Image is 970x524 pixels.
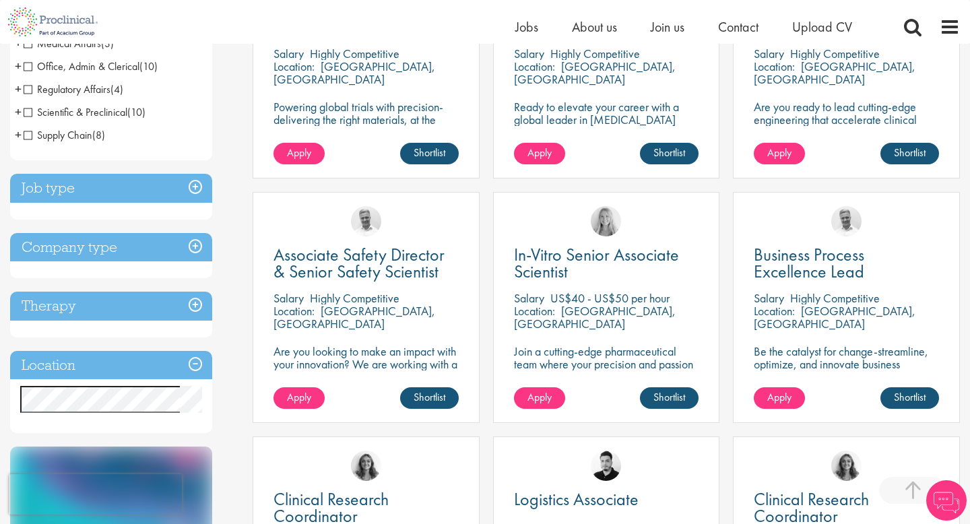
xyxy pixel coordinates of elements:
[273,59,315,74] span: Location:
[880,387,939,409] a: Shortlist
[24,82,110,96] span: Regulatory Affairs
[790,290,880,306] p: Highly Competitive
[15,79,22,99] span: +
[754,46,784,61] span: Salary
[273,303,315,319] span: Location:
[514,100,699,164] p: Ready to elevate your career with a global leader in [MEDICAL_DATA] care? Join us as a Senior Fie...
[514,59,676,87] p: [GEOGRAPHIC_DATA], [GEOGRAPHIC_DATA]
[572,18,617,36] a: About us
[754,303,795,319] span: Location:
[10,233,212,262] h3: Company type
[754,387,805,409] a: Apply
[754,59,795,74] span: Location:
[24,59,158,73] span: Office, Admin & Clerical
[550,290,670,306] p: US$40 - US$50 per hour
[92,128,105,142] span: (8)
[754,59,915,87] p: [GEOGRAPHIC_DATA], [GEOGRAPHIC_DATA]
[273,143,325,164] a: Apply
[10,292,212,321] h3: Therapy
[287,390,311,404] span: Apply
[527,145,552,160] span: Apply
[514,59,555,74] span: Location:
[514,345,699,396] p: Join a cutting-edge pharmaceutical team where your precision and passion for science will help sh...
[273,345,459,409] p: Are you looking to make an impact with your innovation? We are working with a well-established ph...
[273,59,435,87] p: [GEOGRAPHIC_DATA], [GEOGRAPHIC_DATA]
[880,143,939,164] a: Shortlist
[15,102,22,122] span: +
[273,100,459,139] p: Powering global trials with precision-delivering the right materials, at the right time, every time.
[400,143,459,164] a: Shortlist
[273,303,435,331] p: [GEOGRAPHIC_DATA], [GEOGRAPHIC_DATA]
[754,247,939,280] a: Business Process Excellence Lead
[754,290,784,306] span: Salary
[400,387,459,409] a: Shortlist
[651,18,684,36] a: Join us
[10,351,212,380] h3: Location
[718,18,758,36] a: Contact
[273,247,459,280] a: Associate Safety Director & Senior Safety Scientist
[24,128,92,142] span: Supply Chain
[926,480,967,521] img: Chatbot
[273,387,325,409] a: Apply
[754,143,805,164] a: Apply
[24,105,145,119] span: Scientific & Preclinical
[754,345,939,396] p: Be the catalyst for change-streamline, optimize, and innovate business processes in a dynamic bio...
[24,82,123,96] span: Regulatory Affairs
[287,145,311,160] span: Apply
[110,82,123,96] span: (4)
[514,46,544,61] span: Salary
[24,105,127,119] span: Scientific & Preclinical
[9,474,182,515] iframe: reCAPTCHA
[767,145,791,160] span: Apply
[591,206,621,236] img: Shannon Briggs
[310,46,399,61] p: Highly Competitive
[640,143,699,164] a: Shortlist
[351,451,381,481] img: Jackie Cerchio
[24,59,139,73] span: Office, Admin & Clerical
[15,56,22,76] span: +
[514,247,699,280] a: In-Vitro Senior Associate Scientist
[514,243,679,283] span: In-Vitro Senior Associate Scientist
[767,390,791,404] span: Apply
[514,143,565,164] a: Apply
[754,303,915,331] p: [GEOGRAPHIC_DATA], [GEOGRAPHIC_DATA]
[127,105,145,119] span: (10)
[550,46,640,61] p: Highly Competitive
[139,59,158,73] span: (10)
[514,303,555,319] span: Location:
[273,290,304,306] span: Salary
[527,390,552,404] span: Apply
[831,206,862,236] img: Joshua Bye
[831,451,862,481] img: Jackie Cerchio
[754,100,939,139] p: Are you ready to lead cutting-edge engineering that accelerate clinical breakthroughs in biotech?
[591,451,621,481] img: Anderson Maldonado
[310,290,399,306] p: Highly Competitive
[273,46,304,61] span: Salary
[790,46,880,61] p: Highly Competitive
[515,18,538,36] a: Jobs
[792,18,852,36] a: Upload CV
[754,243,864,283] span: Business Process Excellence Lead
[351,206,381,236] img: Joshua Bye
[640,387,699,409] a: Shortlist
[15,125,22,145] span: +
[10,174,212,203] h3: Job type
[273,243,445,283] span: Associate Safety Director & Senior Safety Scientist
[514,387,565,409] a: Apply
[514,491,699,508] a: Logistics Associate
[24,128,105,142] span: Supply Chain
